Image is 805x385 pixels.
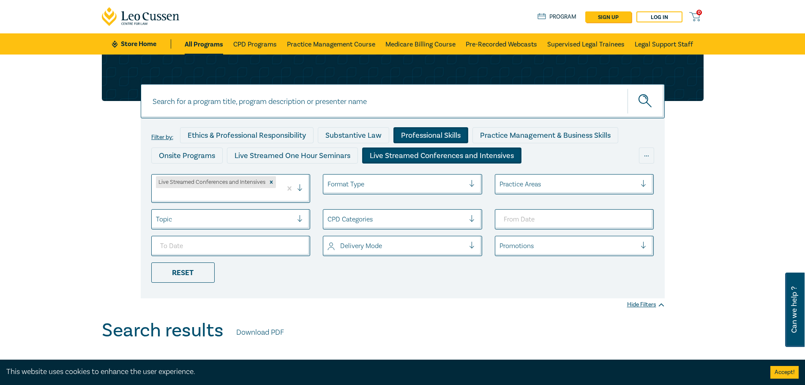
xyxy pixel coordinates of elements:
[639,147,654,164] div: ...
[141,84,665,118] input: Search for a program title, program description or presenter name
[327,180,329,189] input: select
[499,180,501,189] input: select
[466,33,537,55] a: Pre-Recorded Webcasts
[495,209,654,229] input: From Date
[636,11,682,22] a: Log in
[151,236,311,256] input: To Date
[627,300,665,309] div: Hide Filters
[156,191,158,200] input: select
[287,33,375,55] a: Practice Management Course
[488,168,565,184] div: National Programs
[233,33,277,55] a: CPD Programs
[327,215,329,224] input: select
[156,215,158,224] input: select
[393,127,468,143] div: Professional Skills
[385,33,456,55] a: Medicare Billing Course
[327,241,329,251] input: select
[185,33,223,55] a: All Programs
[472,127,618,143] div: Practice Management & Business Skills
[499,241,501,251] input: select
[156,176,267,188] div: Live Streamed Conferences and Intensives
[362,147,521,164] div: Live Streamed Conferences and Intensives
[696,10,702,15] span: 0
[770,366,799,379] button: Accept cookies
[289,168,387,184] div: Pre-Recorded Webcasts
[236,327,284,338] a: Download PDF
[227,147,358,164] div: Live Streamed One Hour Seminars
[267,176,276,188] div: Remove Live Streamed Conferences and Intensives
[391,168,483,184] div: 10 CPD Point Packages
[151,262,215,283] div: Reset
[151,134,173,141] label: Filter by:
[318,127,389,143] div: Substantive Law
[151,147,223,164] div: Onsite Programs
[180,127,314,143] div: Ethics & Professional Responsibility
[102,319,224,341] h1: Search results
[547,33,625,55] a: Supervised Legal Trainees
[585,11,631,22] a: sign up
[151,168,285,184] div: Live Streamed Practical Workshops
[635,33,693,55] a: Legal Support Staff
[538,12,577,22] a: Program
[6,366,758,377] div: This website uses cookies to enhance the user experience.
[790,278,798,342] span: Can we help ?
[112,39,171,49] a: Store Home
